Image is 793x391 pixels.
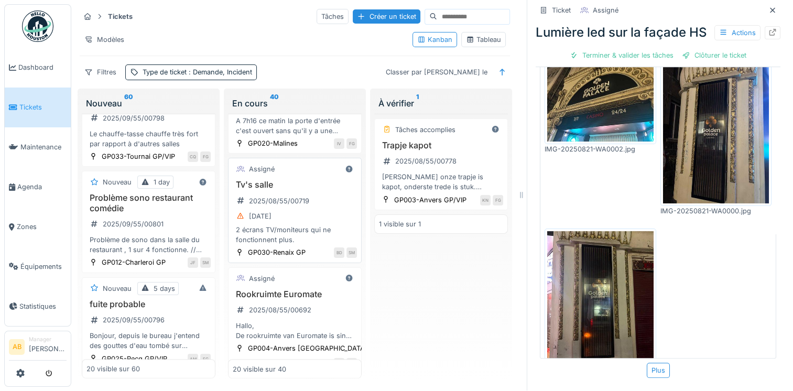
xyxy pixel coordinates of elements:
[249,164,275,174] div: Assigné
[103,315,165,325] div: 2025/09/55/00796
[86,331,211,351] div: Bonjour, depuis le bureau j'entend des gouttes d'eau tombé sur l'isolation dans le mur du vestiai...
[334,247,344,258] div: BD
[270,97,279,110] sup: 40
[20,262,67,271] span: Équipements
[566,48,678,62] div: Terminer & valider les tâches
[233,321,357,341] div: Hallo, De rookruimte van Euromate is sinds twee dagen regelmatig verstopt. Volgens mij zit die he...
[248,343,367,353] div: GP004-Anvers [GEOGRAPHIC_DATA]
[154,177,170,187] div: 1 day
[545,144,656,154] div: IMG-20250821-WA0002.jpg
[5,127,71,167] a: Maintenance
[334,358,344,368] div: OS
[346,247,357,258] div: SM
[103,113,165,123] div: 2025/09/55/00798
[379,140,503,150] h3: Trapje kapot
[154,284,175,294] div: 5 days
[233,116,357,136] div: A 7h16 ce matin la porte d'entrée c'est ouvert sans qu'il y a une personne qui se trouve dans les...
[104,12,137,21] strong: Tickets
[19,301,67,311] span: Statistiques
[80,64,121,80] div: Filtres
[17,222,67,232] span: Zones
[395,156,457,166] div: 2025/08/55/00778
[86,299,211,309] h3: fuite probable
[103,219,164,229] div: 2025/09/55/00801
[381,64,492,80] div: Classer par [PERSON_NAME] le
[5,167,71,207] a: Agenda
[86,97,211,110] div: Nouveau
[200,151,211,162] div: FG
[249,274,275,284] div: Assigné
[143,67,252,77] div: Type de ticket
[80,32,129,47] div: Modèles
[678,48,751,62] div: Clôturer le ticket
[248,247,306,257] div: GP030-Renaix GP
[5,246,71,286] a: Équipements
[714,25,761,40] div: Actions
[346,358,357,368] div: FG
[103,177,132,187] div: Nouveau
[317,9,349,24] div: Tâches
[233,364,286,374] div: 20 visible sur 40
[9,339,25,355] li: AB
[547,62,654,142] img: 5d4e1denkvq05h2x3nqm0jrxvy44
[19,102,67,112] span: Tickets
[249,196,309,206] div: 2025/08/55/00719
[22,10,53,42] img: Badge_color-CXgf-gQk.svg
[379,219,421,229] div: 1 visible sur 1
[5,207,71,247] a: Zones
[379,172,503,192] div: [PERSON_NAME] onze trapje is kapot, onderste trede is stuk. Mogen wij a.u.b. een nieuwe trapje he...
[233,289,357,299] h3: Rookruimte Euromate
[124,97,133,110] sup: 60
[663,62,769,203] img: e9rv8sgzl7g5l6h4fs468dvolfgk
[536,23,780,42] div: Lumière led sur la façade HS
[187,68,252,76] span: : Demande, Incident
[249,211,271,221] div: [DATE]
[200,354,211,364] div: FG
[346,138,357,149] div: FG
[5,286,71,326] a: Statistiques
[248,138,298,148] div: GP020-Malines
[466,35,501,45] div: Tableau
[86,364,140,374] div: 20 visible sur 60
[5,88,71,127] a: Tickets
[86,235,211,255] div: Problème de sono dans la salle du restaurant , 1 sur 4 fonctionne. // ticket posé pour [PERSON_NA...
[103,284,132,294] div: Nouveau
[102,257,166,267] div: GP012-Charleroi GP
[102,151,175,161] div: GP033-Tournai GP/VIP
[647,363,670,378] div: Plus
[353,9,420,24] div: Créer un ticket
[188,257,198,268] div: JF
[232,97,357,110] div: En cours
[86,193,211,213] h3: Problème sono restaurant comédie
[378,97,504,110] div: À vérifier
[17,182,67,192] span: Agenda
[29,335,67,358] li: [PERSON_NAME]
[394,195,466,205] div: GP003-Anvers GP/VIP
[334,138,344,149] div: IV
[395,125,455,135] div: Tâches accomplies
[660,206,772,216] div: IMG-20250821-WA0000.jpg
[493,195,503,205] div: FG
[102,354,167,364] div: GP025-Pecq GP/VIP
[188,151,198,162] div: CQ
[552,5,571,15] div: Ticket
[233,225,357,245] div: 2 écrans TV/moniteurs qui ne fonctionnent plus.
[233,180,357,190] h3: Tv's salle
[9,335,67,361] a: AB Manager[PERSON_NAME]
[547,231,654,373] img: 1oedwlan8tx2qxajvr0tslakwsd2
[20,142,67,152] span: Maintenance
[593,5,618,15] div: Assigné
[249,305,311,315] div: 2025/08/55/00692
[417,35,452,45] div: Kanban
[480,195,491,205] div: KN
[18,62,67,72] span: Dashboard
[200,257,211,268] div: SM
[29,335,67,343] div: Manager
[86,129,211,149] div: Le chauffe-tasse chauffe très fort par rapport à d'autres salles
[5,48,71,88] a: Dashboard
[188,354,198,364] div: AM
[416,97,419,110] sup: 1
